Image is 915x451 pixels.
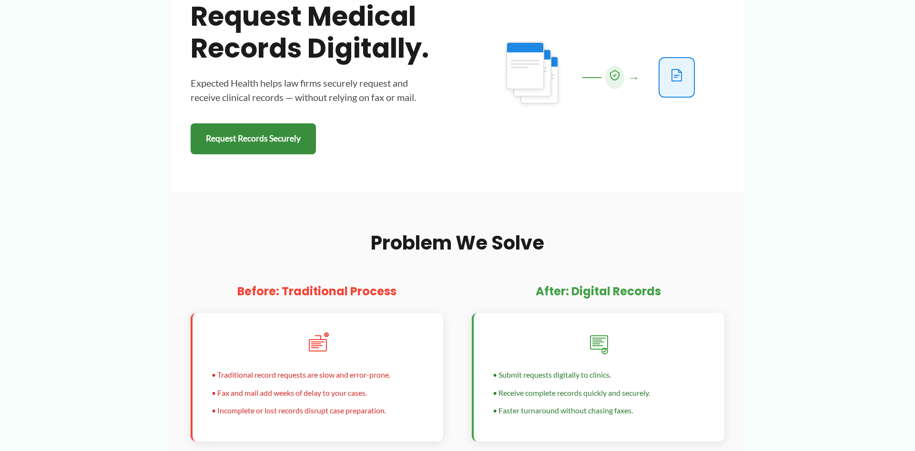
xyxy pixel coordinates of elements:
[212,369,424,381] p: • Traditional record requests are slow and error-prone.
[191,76,438,104] p: Expected Health helps law firms securely request and receive clinical records — without relying o...
[212,387,424,399] p: • Fax and mail add weeks of delay to your cases.
[493,404,705,417] p: • Faster turnaround without chasing faxes.
[493,387,705,399] p: • Receive complete records quickly and securely.
[191,0,438,64] h1: Request medical records digitally.
[472,284,724,299] h3: After: Digital Records
[191,284,443,299] h3: Before: Traditional Process
[191,231,724,255] h2: Problem We Solve
[191,123,316,154] a: Request Records Securely
[212,404,424,417] p: • Incomplete or lost records disrupt case preparation.
[493,369,705,381] p: • Submit requests digitally to clinics.
[628,67,640,88] div: →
